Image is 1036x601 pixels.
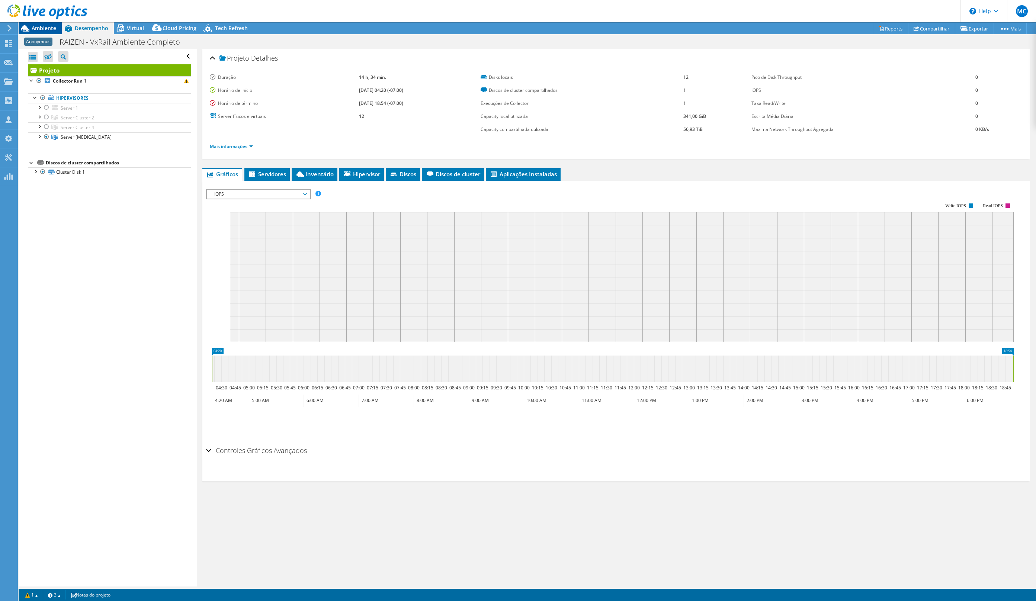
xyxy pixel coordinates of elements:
[994,23,1027,34] a: Mais
[449,385,461,391] text: 08:45
[532,385,543,391] text: 10:15
[545,385,557,391] text: 10:30
[210,143,253,150] a: Mais informações
[1016,5,1028,17] span: MC
[359,74,386,80] b: 14 h, 34 min.
[655,385,667,391] text: 12:30
[61,134,112,140] span: Server [MEDICAL_DATA]
[751,126,975,133] label: Maxima Network Throughput Agregada
[61,105,78,111] span: Server 1
[210,100,359,107] label: Horário de término
[669,385,681,391] text: 12:45
[683,87,686,93] b: 1
[975,87,978,93] b: 0
[975,100,978,106] b: 0
[463,385,474,391] text: 09:00
[408,385,419,391] text: 08:00
[28,167,191,177] a: Cluster Disk 1
[504,385,516,391] text: 09:45
[573,385,584,391] text: 11:00
[969,8,976,15] svg: \n
[751,74,975,81] label: Pico de Disk Throughput
[28,122,191,132] a: Server Cluster 4
[889,385,901,391] text: 16:45
[284,385,295,391] text: 05:45
[958,385,969,391] text: 18:00
[779,385,790,391] text: 14:45
[724,385,735,391] text: 13:45
[325,385,337,391] text: 06:30
[862,385,873,391] text: 16:15
[945,203,966,208] text: Write IOPS
[435,385,447,391] text: 08:30
[311,385,323,391] text: 06:15
[683,74,689,80] b: 12
[490,170,557,178] span: Aplicações Instaladas
[955,23,994,34] a: Exportar
[628,385,639,391] text: 12:00
[366,385,378,391] text: 07:15
[353,385,364,391] text: 07:00
[229,385,241,391] text: 04:45
[219,55,249,62] span: Projeto
[32,25,56,32] span: Ambiente
[848,385,859,391] text: 16:00
[215,385,227,391] text: 04:30
[75,25,108,32] span: Desempenho
[683,100,686,106] b: 1
[257,385,268,391] text: 05:15
[243,385,254,391] text: 05:00
[600,385,612,391] text: 11:30
[215,25,248,32] span: Tech Refresh
[481,100,683,107] label: Execuções de Collector
[380,385,392,391] text: 07:30
[28,76,191,86] a: Collector Run 1
[738,385,749,391] text: 14:00
[481,126,683,133] label: Capacity compartilhada utilizada
[394,385,405,391] text: 07:45
[210,113,359,120] label: Server físicos e virtuais
[28,103,191,113] a: Server 1
[972,385,983,391] text: 18:15
[793,385,804,391] text: 15:00
[985,385,997,391] text: 18:30
[481,74,683,81] label: Disks locais
[614,385,626,391] text: 11:45
[697,385,708,391] text: 13:15
[251,54,278,62] span: Detalhes
[359,100,403,106] b: [DATE] 18:54 (-07:00)
[211,190,306,199] span: IOPS
[163,25,196,32] span: Cloud Pricing
[683,113,706,119] b: 341,00 GiB
[56,38,192,46] h1: RAIZEN - VxRail Ambiente Completo
[28,132,191,142] a: Server Cluster 5
[28,113,191,122] a: Server Cluster 2
[875,385,887,391] text: 16:30
[339,385,350,391] text: 06:45
[683,385,695,391] text: 13:00
[751,113,975,120] label: Escrita Média Diária
[65,590,116,600] a: Notas do projeto
[930,385,942,391] text: 17:30
[834,385,846,391] text: 15:45
[270,385,282,391] text: 05:30
[28,93,191,103] a: Hipervisores
[343,170,380,178] span: Hipervisor
[751,385,763,391] text: 14:15
[477,385,488,391] text: 09:15
[806,385,818,391] text: 15:15
[298,385,309,391] text: 06:00
[642,385,653,391] text: 12:15
[751,87,975,94] label: IOPS
[873,23,908,34] a: Reports
[481,113,683,120] label: Capacity local utilizada
[295,170,334,178] span: Inventário
[43,590,66,600] a: 3
[481,87,683,94] label: Discos de cluster compartilhados
[751,100,975,107] label: Taxa Read/Write
[389,170,416,178] span: Discos
[975,74,978,80] b: 0
[999,385,1011,391] text: 18:45
[908,23,955,34] a: Compartilhar
[206,443,307,458] h2: Controles Gráficos Avançados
